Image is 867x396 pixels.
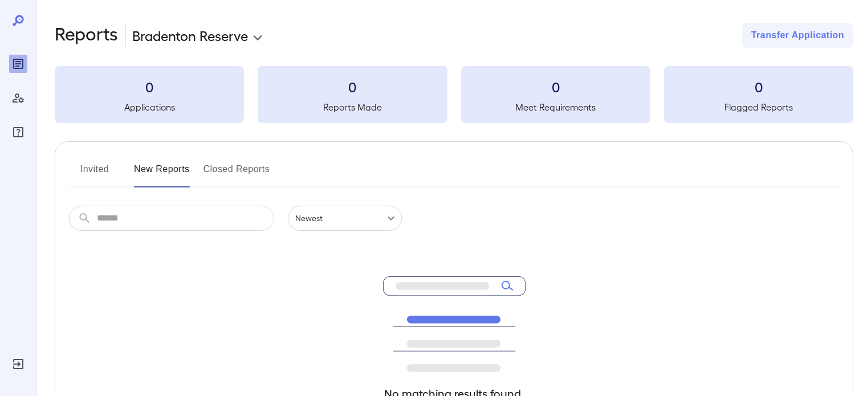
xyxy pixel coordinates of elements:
[55,77,244,96] h3: 0
[258,77,447,96] h3: 0
[132,26,248,44] p: Bradenton Reserve
[664,100,853,114] h5: Flagged Reports
[461,100,650,114] h5: Meet Requirements
[258,100,447,114] h5: Reports Made
[461,77,650,96] h3: 0
[9,123,27,141] div: FAQ
[288,206,402,231] div: Newest
[55,66,853,123] summary: 0Applications0Reports Made0Meet Requirements0Flagged Reports
[742,23,853,48] button: Transfer Application
[203,160,270,187] button: Closed Reports
[55,100,244,114] h5: Applications
[134,160,190,187] button: New Reports
[9,55,27,73] div: Reports
[9,355,27,373] div: Log Out
[9,89,27,107] div: Manage Users
[69,160,120,187] button: Invited
[55,23,118,48] h2: Reports
[664,77,853,96] h3: 0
